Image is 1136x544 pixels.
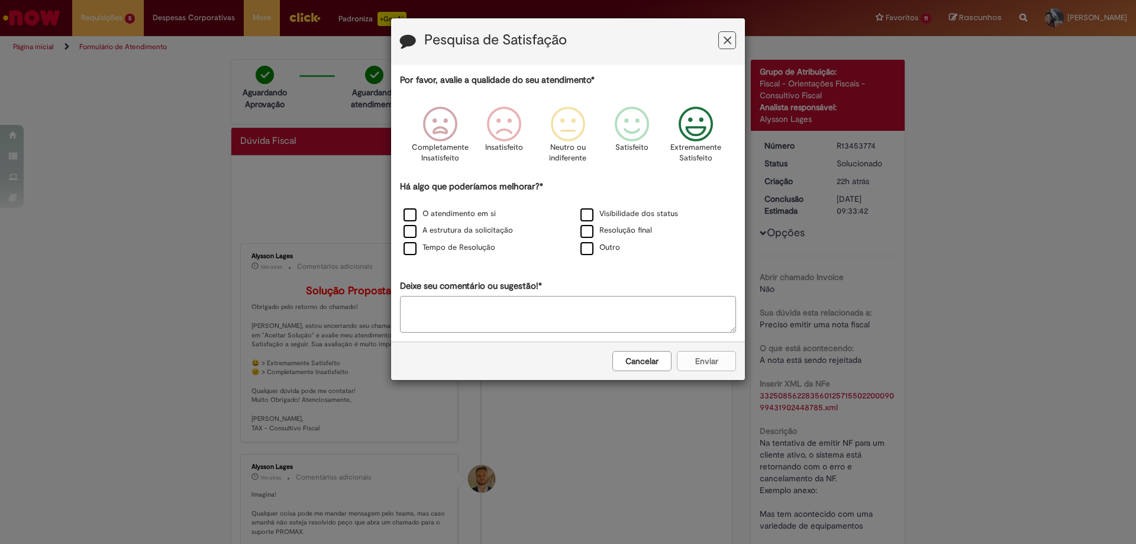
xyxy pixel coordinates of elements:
div: Neutro ou indiferente [538,98,598,179]
label: Outro [580,242,620,253]
label: Tempo de Resolução [404,242,495,253]
label: Resolução final [580,225,652,236]
label: Pesquisa de Satisfação [424,33,567,48]
p: Neutro ou indiferente [547,142,589,164]
button: Cancelar [612,351,672,371]
div: Completamente Insatisfeito [409,98,470,179]
label: Por favor, avalie a qualidade do seu atendimento* [400,74,595,86]
div: Satisfeito [602,98,662,179]
div: Extremamente Satisfeito [666,98,726,179]
label: Deixe seu comentário ou sugestão!* [400,280,542,292]
p: Completamente Insatisfeito [412,142,469,164]
div: Há algo que poderíamos melhorar?* [400,181,736,257]
label: Visibilidade dos status [580,208,678,220]
p: Satisfeito [615,142,648,153]
label: A estrutura da solicitação [404,225,513,236]
p: Extremamente Satisfeito [670,142,721,164]
div: Insatisfeito [474,98,534,179]
label: O atendimento em si [404,208,496,220]
p: Insatisfeito [485,142,523,153]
